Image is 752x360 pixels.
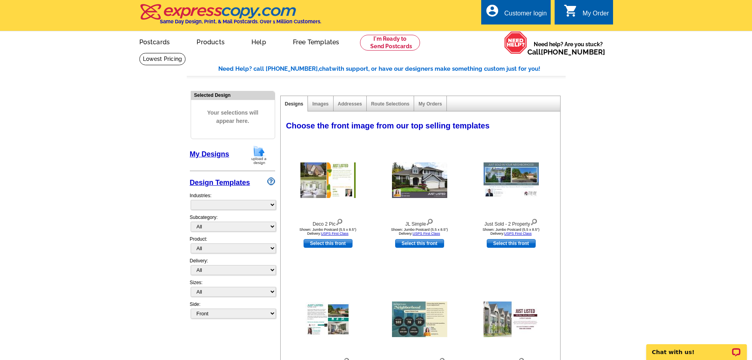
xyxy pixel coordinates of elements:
[376,228,463,236] div: Shown: Jumbo Postcard (5.5 x 8.5") Delivery:
[336,217,343,226] img: view design details
[468,228,555,236] div: Shown: Jumbo Postcard (5.5 x 8.5") Delivery:
[197,101,269,133] span: Your selections will appear here.
[190,150,229,158] a: My Designs
[280,32,352,51] a: Free Templates
[190,279,275,301] div: Sizes:
[504,10,547,21] div: Customer login
[530,217,538,226] img: view design details
[484,302,539,337] img: RE Fresh
[319,65,332,72] span: chat
[426,217,433,226] img: view design details
[485,4,499,18] i: account_circle
[306,302,351,336] img: Listed Two Photo
[371,101,409,107] a: Route Selections
[321,232,349,236] a: USPS First Class
[484,162,539,198] img: Just Sold - 2 Property
[395,239,444,248] a: use this design
[504,31,527,54] img: help
[564,9,609,19] a: shopping_cart My Order
[184,32,237,51] a: Products
[239,32,279,51] a: Help
[468,217,555,228] div: Just Sold - 2 Property
[564,4,578,18] i: shopping_cart
[583,10,609,21] div: My Order
[139,9,321,25] a: Same Day Design, Print, & Mail Postcards. Over 1 Million Customers.
[127,32,183,51] a: Postcards
[160,19,321,25] h4: Same Day Design, Print, & Mail Postcards. Over 1 Million Customers.
[218,64,566,74] div: Need Help? call [PHONE_NUMBER], with support, or have our designers make something custom just fo...
[191,91,275,99] div: Selected Design
[376,217,463,228] div: JL Simple
[190,214,275,236] div: Subcategory:
[249,145,269,165] img: upload-design
[190,301,275,319] div: Side:
[190,257,275,279] div: Delivery:
[392,302,447,337] img: Neighborhood Latest
[338,101,362,107] a: Addresses
[190,179,250,187] a: Design Templates
[300,162,356,198] img: Deco 2 Pic
[541,48,605,56] a: [PHONE_NUMBER]
[485,9,547,19] a: account_circle Customer login
[413,232,440,236] a: USPS First Class
[190,188,275,214] div: Industries:
[527,40,609,56] span: Need help? Are you stuck?
[286,121,490,130] span: Choose the front image from our top selling templates
[504,232,532,236] a: USPS First Class
[527,48,605,56] span: Call
[641,335,752,360] iframe: LiveChat chat widget
[487,239,536,248] a: use this design
[267,177,275,185] img: design-wizard-help-icon.png
[285,217,371,228] div: Deco 2 Pic
[392,162,447,198] img: JL Simple
[285,101,304,107] a: Designs
[190,236,275,257] div: Product:
[285,228,371,236] div: Shown: Jumbo Postcard (5.5 x 8.5") Delivery:
[304,239,353,248] a: use this design
[312,101,328,107] a: Images
[418,101,442,107] a: My Orders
